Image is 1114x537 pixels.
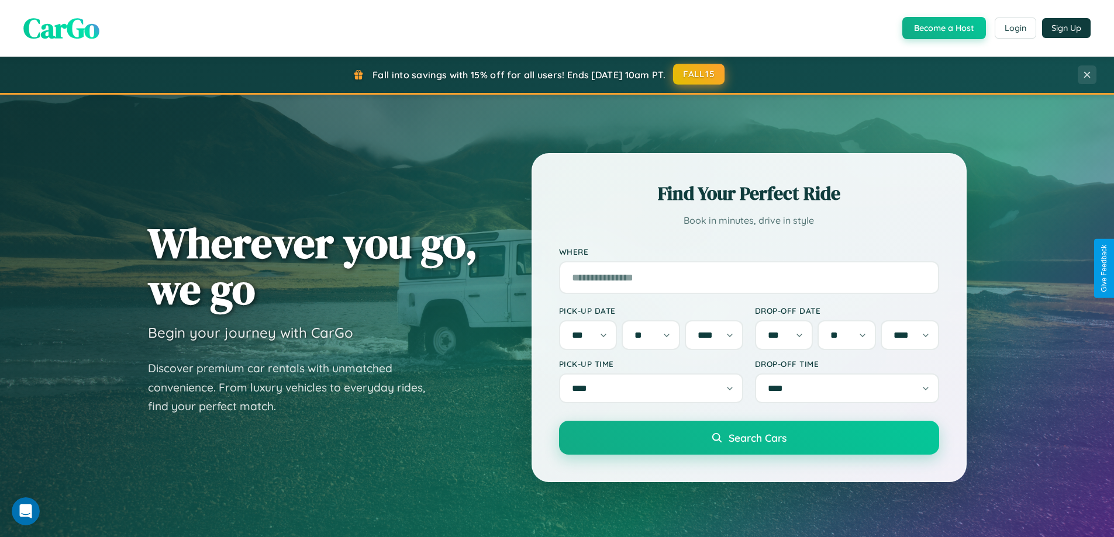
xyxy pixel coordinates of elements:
span: Fall into savings with 15% off for all users! Ends [DATE] 10am PT. [373,69,665,81]
label: Pick-up Time [559,359,743,369]
span: CarGo [23,9,99,47]
label: Drop-off Time [755,359,939,369]
button: Become a Host [902,17,986,39]
button: Login [995,18,1036,39]
label: Pick-up Date [559,306,743,316]
button: FALL15 [673,64,725,85]
div: Give Feedback [1100,245,1108,292]
h3: Begin your journey with CarGo [148,324,353,341]
span: Search Cars [729,431,787,444]
h1: Wherever you go, we go [148,220,478,312]
iframe: Intercom live chat [12,497,40,525]
button: Search Cars [559,421,939,455]
p: Discover premium car rentals with unmatched convenience. From luxury vehicles to everyday rides, ... [148,359,440,416]
h2: Find Your Perfect Ride [559,181,939,206]
button: Sign Up [1042,18,1091,38]
label: Drop-off Date [755,306,939,316]
label: Where [559,247,939,257]
p: Book in minutes, drive in style [559,212,939,229]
